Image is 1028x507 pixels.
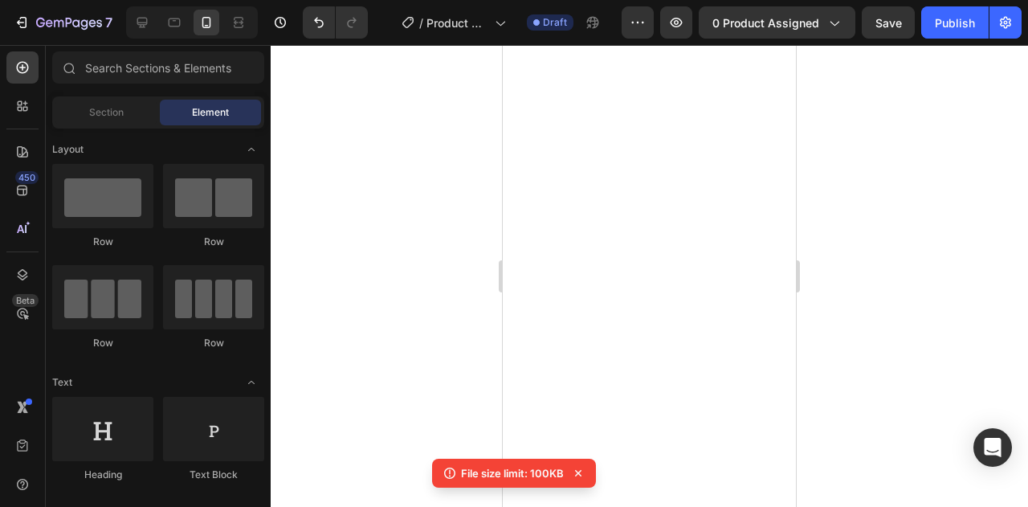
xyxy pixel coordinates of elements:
[52,142,84,157] span: Layout
[52,468,153,482] div: Heading
[163,235,264,249] div: Row
[461,465,564,481] p: File size limit: 100KB
[163,468,264,482] div: Text Block
[543,15,567,30] span: Draft
[935,14,975,31] div: Publish
[303,6,368,39] div: Undo/Redo
[105,13,112,32] p: 7
[503,45,796,507] iframe: Design area
[6,6,120,39] button: 7
[12,294,39,307] div: Beta
[52,375,72,390] span: Text
[875,16,902,30] span: Save
[163,336,264,350] div: Row
[239,137,264,162] span: Toggle open
[862,6,915,39] button: Save
[52,336,153,350] div: Row
[89,105,124,120] span: Section
[192,105,229,120] span: Element
[52,235,153,249] div: Row
[712,14,819,31] span: 0 product assigned
[419,14,423,31] span: /
[973,428,1012,467] div: Open Intercom Messenger
[426,14,488,31] span: Product Page - [DATE] 15:35:48
[239,370,264,395] span: Toggle open
[921,6,989,39] button: Publish
[15,171,39,184] div: 450
[52,51,264,84] input: Search Sections & Elements
[699,6,855,39] button: 0 product assigned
